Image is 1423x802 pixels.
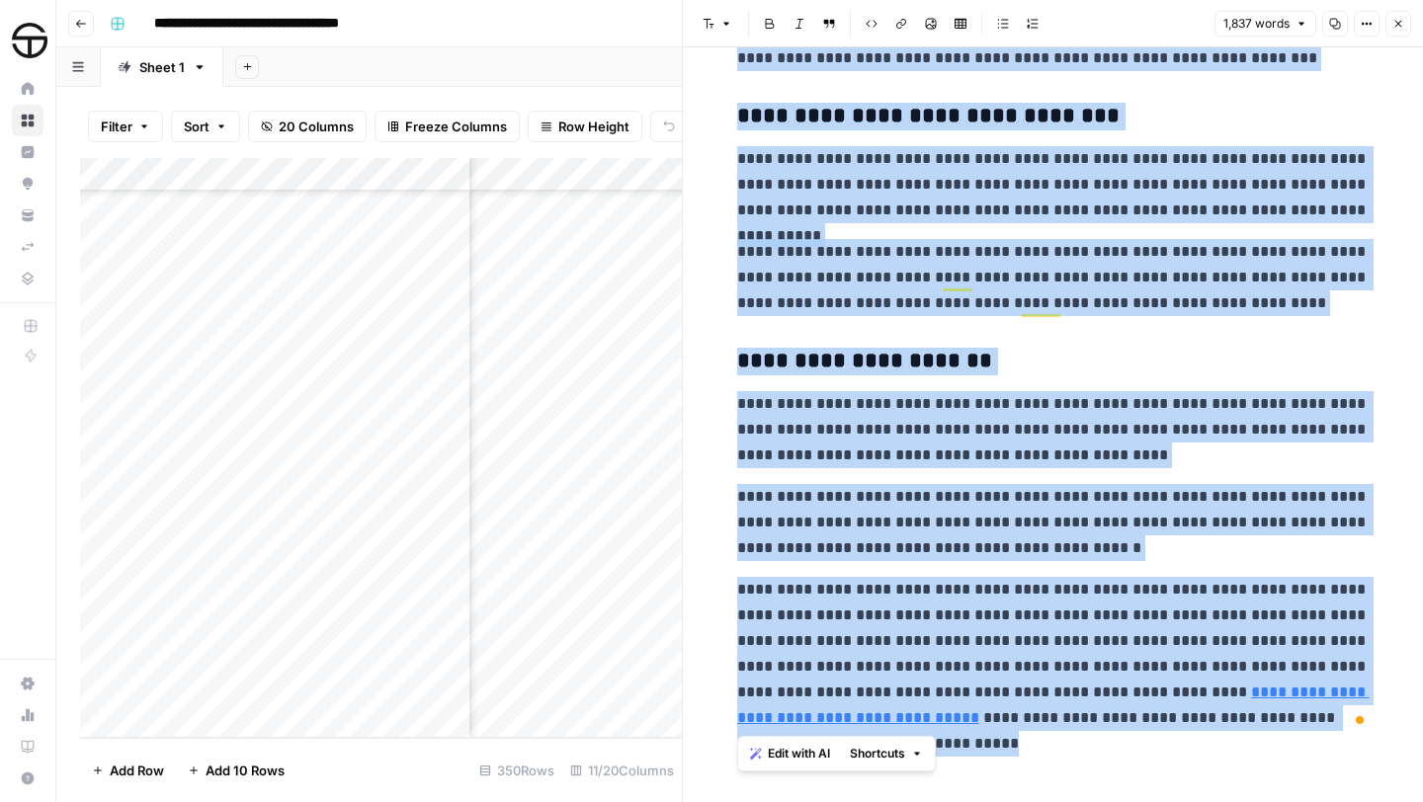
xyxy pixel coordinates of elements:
button: Workspace: SimpleTire [12,16,43,65]
span: Shortcuts [850,745,905,762]
button: Add 10 Rows [176,755,296,786]
a: Insights [12,136,43,168]
div: 11/20 Columns [562,755,682,786]
a: Data Library [12,263,43,294]
a: Home [12,73,43,105]
button: Sort [171,111,240,142]
a: Usage [12,699,43,731]
button: Undo [650,111,727,142]
span: Row Height [558,117,629,136]
a: Your Data [12,200,43,231]
a: Opportunities [12,168,43,200]
a: Browse [12,105,43,136]
button: Filter [88,111,163,142]
button: Edit with AI [742,741,838,766]
button: 1,837 words [1214,11,1316,37]
a: Sheet 1 [101,47,223,87]
img: SimpleTire Logo [12,23,47,58]
button: Freeze Columns [375,111,520,142]
button: 20 Columns [248,111,367,142]
span: 1,837 words [1223,15,1290,33]
span: Freeze Columns [405,117,507,136]
button: Add Row [80,755,176,786]
button: Help + Support [12,762,43,794]
a: Syncs [12,231,43,263]
a: Learning Hub [12,731,43,762]
button: Shortcuts [842,741,931,766]
span: Add 10 Rows [206,761,285,780]
a: Settings [12,668,43,699]
span: Sort [184,117,209,136]
button: Row Height [528,111,642,142]
span: Add Row [110,761,164,780]
span: Filter [101,117,132,136]
div: Sheet 1 [139,57,185,77]
span: Edit with AI [768,745,830,762]
span: 20 Columns [279,117,354,136]
div: 350 Rows [471,755,562,786]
